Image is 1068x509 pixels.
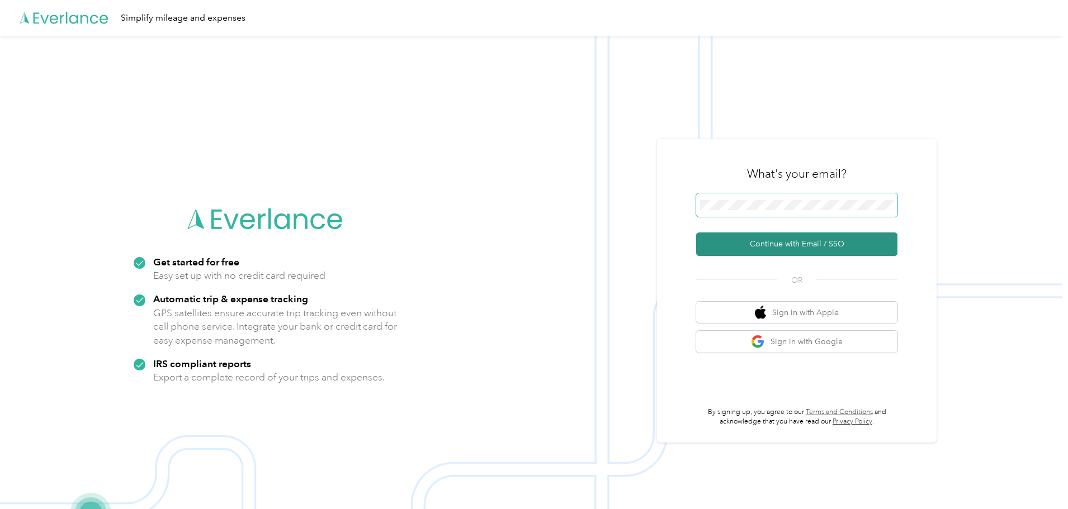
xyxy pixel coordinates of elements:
[696,302,897,324] button: apple logoSign in with Apple
[121,11,245,25] div: Simplify mileage and expenses
[751,335,765,349] img: google logo
[696,331,897,353] button: google logoSign in with Google
[777,274,816,286] span: OR
[153,293,308,305] strong: Automatic trip & expense tracking
[806,408,873,416] a: Terms and Conditions
[755,306,766,320] img: apple logo
[696,232,897,256] button: Continue with Email / SSO
[153,358,251,369] strong: IRS compliant reports
[153,370,385,384] p: Export a complete record of your trips and expenses.
[696,407,897,427] p: By signing up, you agree to our and acknowledge that you have read our .
[747,166,847,182] h3: What's your email?
[833,417,872,426] a: Privacy Policy
[153,269,325,283] p: Easy set up with no credit card required
[153,256,239,268] strong: Get started for free
[153,306,398,348] p: GPS satellites ensure accurate trip tracking even without cell phone service. Integrate your bank...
